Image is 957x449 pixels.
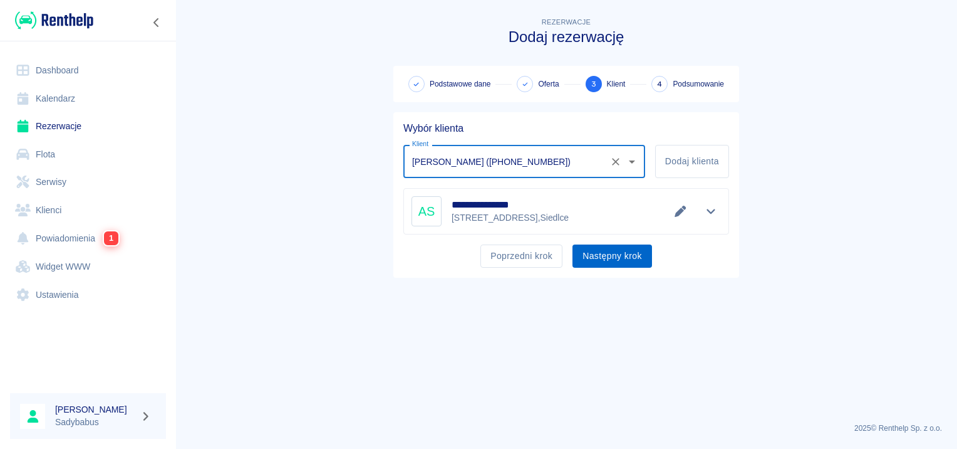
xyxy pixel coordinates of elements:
button: Edytuj dane [670,203,691,220]
span: 3 [591,78,596,91]
span: Podstawowe dane [430,78,490,90]
a: Serwisy [10,168,166,196]
a: Klienci [10,196,166,224]
span: 1 [104,231,119,245]
a: Kalendarz [10,85,166,113]
a: Rezerwacje [10,112,166,140]
button: Wyczyść [607,153,624,171]
button: Dodaj klienta [655,145,729,178]
h3: Dodaj rezerwację [393,28,739,46]
div: AS [411,196,442,226]
label: Klient [412,139,428,149]
button: Pokaż szczegóły [701,203,722,220]
button: Następny krok [572,245,652,268]
span: Rezerwacje [542,18,591,26]
h6: [PERSON_NAME] [55,403,135,416]
span: Oferta [538,78,559,90]
p: Sadybabus [55,416,135,429]
span: Klient [607,78,626,90]
a: Dashboard [10,56,166,85]
a: Widget WWW [10,253,166,281]
a: Renthelp logo [10,10,93,31]
a: Flota [10,140,166,169]
img: Renthelp logo [15,10,93,31]
span: Podsumowanie [673,78,724,90]
p: 2025 © Renthelp Sp. z o.o. [190,423,942,434]
p: [STREET_ADDRESS] , Siedlce [452,211,569,224]
button: Otwórz [623,153,641,171]
button: Poprzedni krok [480,245,562,268]
a: Ustawienia [10,281,166,309]
h5: Wybór klienta [403,122,729,135]
a: Powiadomienia1 [10,224,166,253]
span: 4 [657,78,662,91]
button: Zwiń nawigację [147,14,166,31]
